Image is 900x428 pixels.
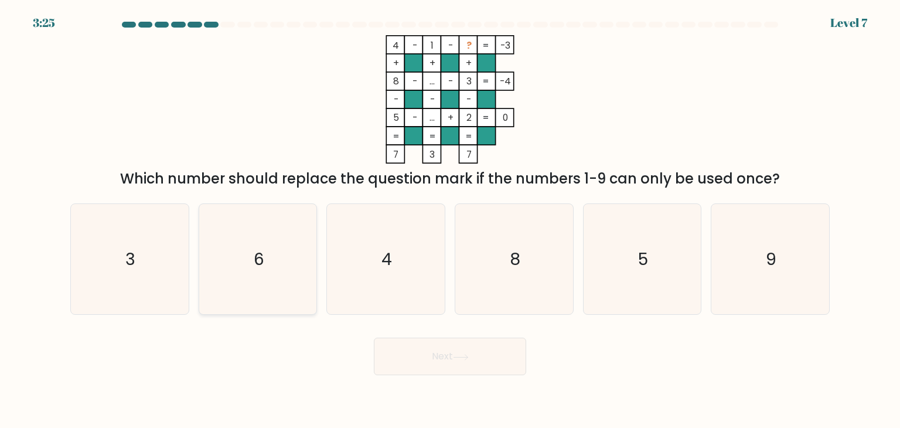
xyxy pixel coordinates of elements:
tspan: + [466,57,472,69]
tspan: -4 [500,75,511,87]
tspan: ? [466,39,472,52]
tspan: 3 [429,148,435,161]
tspan: 0 [503,111,508,124]
div: 3:25 [33,14,55,32]
tspan: + [448,111,454,124]
tspan: = [393,130,400,142]
tspan: 2 [466,111,472,124]
tspan: - [412,75,417,87]
tspan: - [412,111,417,124]
tspan: - [394,93,398,106]
tspan: = [429,130,436,142]
text: 9 [766,247,776,271]
tspan: = [482,39,489,52]
tspan: - [412,39,417,52]
tspan: = [482,111,489,124]
text: 6 [254,247,264,271]
tspan: = [482,75,489,87]
tspan: - [430,93,435,106]
tspan: ... [429,75,435,87]
tspan: 5 [393,111,399,124]
div: Level 7 [830,14,867,32]
tspan: 7 [393,148,398,161]
div: Which number should replace the question mark if the numbers 1-9 can only be used once? [77,168,823,189]
tspan: 1 [431,39,434,52]
tspan: 7 [466,148,472,161]
tspan: - [466,93,471,106]
text: 4 [382,247,393,271]
text: 3 [126,247,136,271]
tspan: = [465,130,472,142]
tspan: 8 [393,75,399,87]
tspan: ... [429,111,435,124]
button: Next [374,338,526,375]
tspan: 4 [393,39,399,52]
tspan: + [429,57,435,69]
tspan: - [448,75,453,87]
tspan: + [393,57,399,69]
tspan: - [448,39,453,52]
text: 5 [638,247,648,271]
tspan: -3 [500,39,510,52]
text: 8 [510,247,520,271]
tspan: 3 [466,75,472,87]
